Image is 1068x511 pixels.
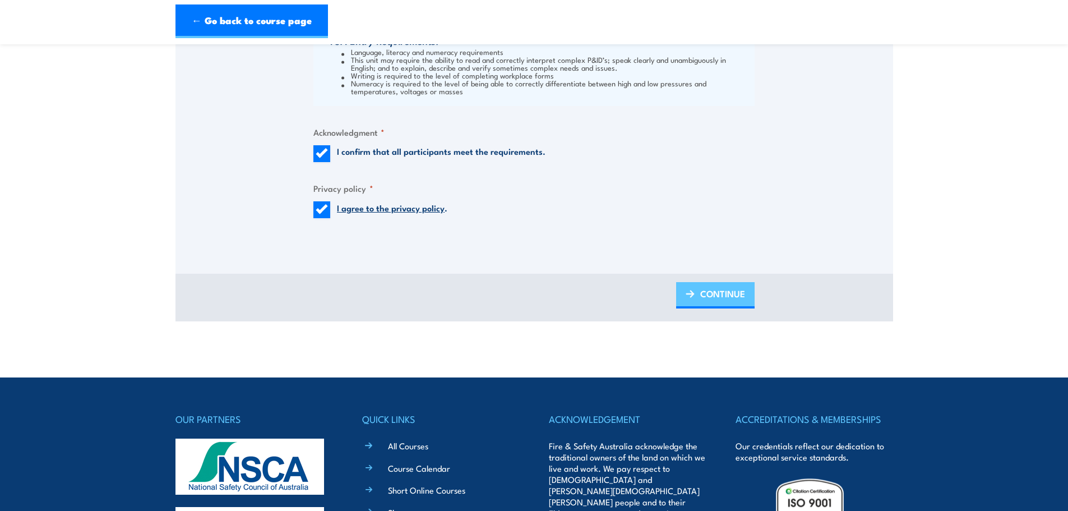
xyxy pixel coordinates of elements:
a: Course Calendar [388,462,450,474]
span: CONTINUE [700,279,745,309]
h4: ACCREDITATIONS & MEMBERSHIPS [736,411,893,427]
p: Our credentials reflect our dedication to exceptional service standards. [736,440,893,463]
label: . [337,201,447,218]
legend: Acknowledgment [313,126,385,139]
h4: ACKNOWLEDGEMENT [549,411,706,427]
h4: QUICK LINKS [362,411,519,427]
label: I confirm that all participants meet the requirements. [337,145,545,162]
img: nsca-logo-footer [175,439,324,495]
a: Short Online Courses [388,484,465,496]
li: Language, literacy and numeracy requirements [341,48,752,56]
h3: FSA Entry Requirements: [330,35,752,47]
a: I agree to the privacy policy [337,201,445,214]
legend: Privacy policy [313,182,373,195]
a: All Courses [388,440,428,452]
li: Numeracy is required to the level of being able to correctly differentiate between high and low p... [341,79,752,95]
li: Writing is required to the level of completing workplace forms [341,71,752,79]
li: This unit may require the ability to read and correctly interpret complex P&ID’s; speak clearly a... [341,56,752,71]
h4: OUR PARTNERS [175,411,332,427]
a: ← Go back to course page [175,4,328,38]
a: CONTINUE [676,282,755,309]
